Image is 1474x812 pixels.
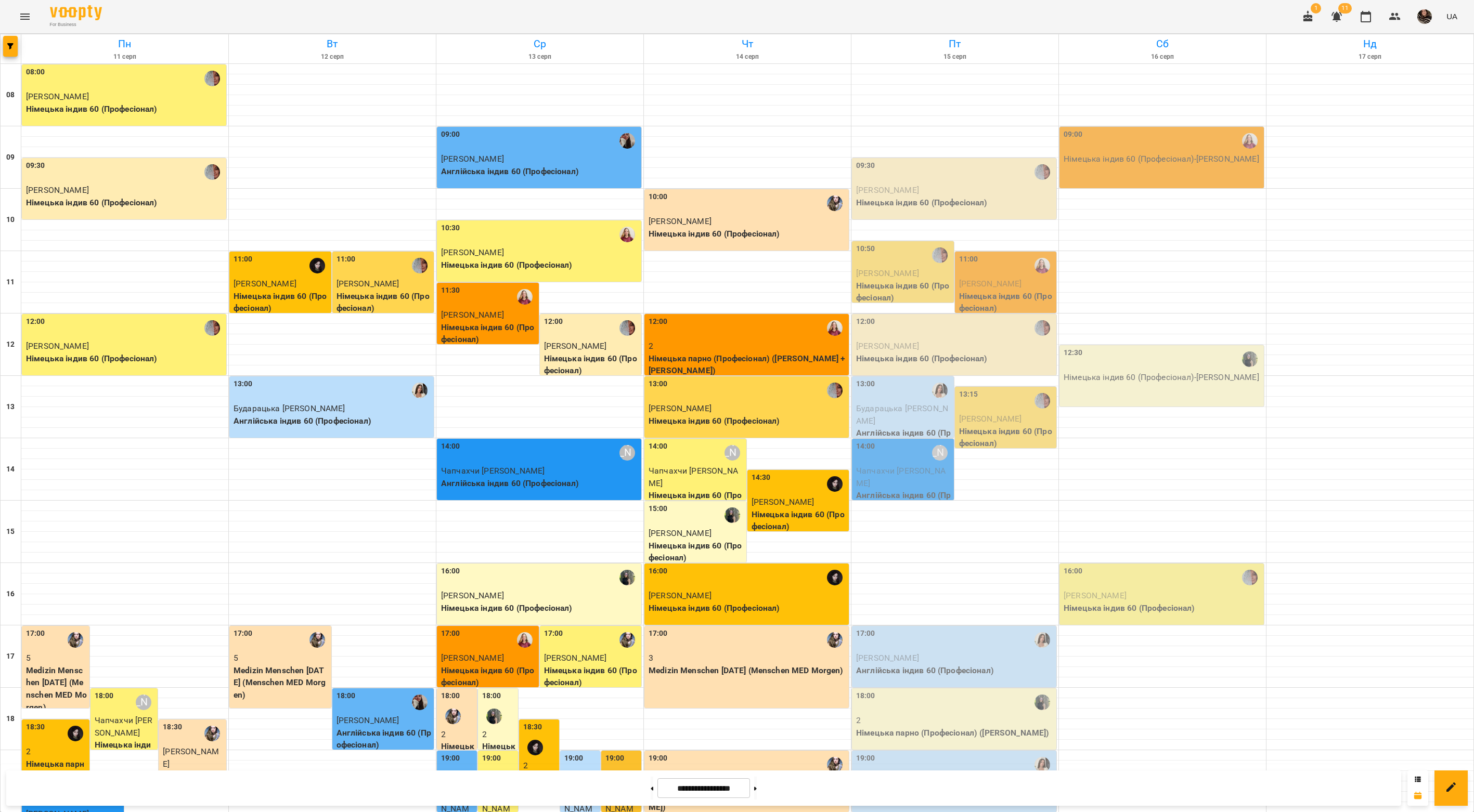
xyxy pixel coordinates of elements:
[441,165,639,178] p: Англійська індив 60 (Професіонал)
[309,258,325,273] div: Луцюк Александра Андріївна
[6,464,15,475] h6: 14
[544,664,640,689] p: Німецька індив 60 (Професіонал)
[1064,602,1262,614] p: Німецька індив 60 (Професіонал)
[441,441,460,452] label: 14:00
[544,316,563,328] label: 12:00
[932,247,948,263] img: Гута Оксана Анатоліївна
[649,602,847,614] p: Німецька індив 60 (Професіонал)
[725,507,740,523] img: Поліщук Анастасія Сергіївна
[856,378,875,390] label: 13:00
[26,341,89,351] span: [PERSON_NAME]
[441,664,537,689] p: Німецька індив 60 (Професіонал)
[856,341,919,351] span: [PERSON_NAME]
[412,383,428,398] img: Пустовіт Анастасія Володимирівна
[234,378,253,390] label: 13:00
[619,320,635,336] div: Гута Оксана Анатоліївна
[619,570,635,585] img: Поліщук Анастасія Сергіївна
[441,310,504,320] span: [PERSON_NAME]
[523,759,557,772] p: 2
[234,628,253,639] label: 17:00
[1242,133,1258,149] img: Мокієвець Альона Вікторівна
[752,472,771,483] label: 14:30
[1064,153,1262,165] p: Німецька індив 60 (Професіонал) - [PERSON_NAME]
[230,36,434,52] h6: Вт
[6,401,15,413] h6: 13
[486,709,502,724] img: Поліщук Анастасія Сергіївна
[856,316,875,328] label: 12:00
[204,320,220,336] div: Гута Оксана Анатоліївна
[441,653,504,663] span: [PERSON_NAME]
[564,753,584,764] label: 19:00
[544,653,607,663] span: [PERSON_NAME]
[523,722,542,733] label: 18:30
[752,497,814,507] span: [PERSON_NAME]
[68,726,83,741] div: Луцюк Александра Андріївна
[1035,632,1050,648] div: Пустовіт Анастасія Володимирівна
[234,290,329,315] p: Німецька індив 60 (Професіонал)
[1035,695,1050,710] div: Поліщук Анастасія Сергіївна
[26,316,45,328] label: 12:00
[204,71,220,86] div: Гута Оксана Анатоліївна
[441,690,460,702] label: 18:00
[856,489,952,514] p: Англійська індив 60 (Професіонал)
[827,195,843,211] img: Голуб Наталія Олександрівна
[1035,258,1050,273] img: Мокієвець Альона Вікторівна
[26,745,87,758] p: 2
[932,445,948,461] div: Грабівська Тетяна
[649,628,668,639] label: 17:00
[234,664,329,701] p: Medizin Menschen [DATE] (Menschen MED Morgen)
[649,528,712,538] span: [PERSON_NAME]
[26,664,87,713] p: Medizin Menschen [DATE] (Menschen MED Morgen)
[856,160,875,172] label: 09:30
[1064,591,1127,600] span: [PERSON_NAME]
[856,280,952,304] p: Німецька індив 60 (Професіонал)
[26,67,45,78] label: 08:00
[441,591,504,600] span: [PERSON_NAME]
[1061,36,1264,52] h6: Сб
[649,403,712,413] span: [PERSON_NAME]
[23,52,227,62] h6: 11 серп
[619,632,635,648] img: Голуб Наталія Олександрівна
[856,197,1054,209] p: Німецька індив 60 (Професіонал)
[1417,9,1432,24] img: 50c54b37278f070f9d74a627e50a0a9b.jpg
[68,632,83,648] div: Голуб Наталія Олександрівна
[619,133,635,149] img: Маринич Марія В'ячеславівна
[438,36,642,52] h6: Ср
[26,185,89,195] span: [PERSON_NAME]
[932,383,948,398] div: Пустовіт Анастасія Володимирівна
[619,227,635,242] img: Мокієвець Альона Вікторівна
[544,352,640,377] p: Німецька індив 60 (Професіонал)
[1035,320,1050,336] img: Гута Оксана Анатоліївна
[827,383,843,398] img: Гута Оксана Анатоліївна
[204,726,220,741] img: Голуб Наталія Олександрівна
[853,36,1057,52] h6: Пт
[441,753,460,764] label: 19:00
[649,228,847,240] p: Німецька індив 60 (Професіонал)
[163,746,219,769] span: [PERSON_NAME]
[1035,393,1050,409] img: Гута Оксана Анатоліївна
[337,727,432,751] p: Англійська індив 60 (Професіонал)
[517,632,533,648] img: Мокієвець Альона Вікторівна
[649,340,847,352] p: 2
[649,216,712,226] span: [PERSON_NAME]
[856,690,875,702] label: 18:00
[827,570,843,585] div: Луцюк Александра Андріївна
[6,277,15,288] h6: 11
[1035,164,1050,180] div: Гута Оксана Анатоліївна
[1064,371,1262,384] p: Німецька індив 60 (Професіонал) - [PERSON_NAME]
[26,628,45,639] label: 17:00
[1242,570,1258,585] img: Гута Оксана Анатоліївна
[649,503,668,515] label: 15:00
[1311,3,1321,14] span: 1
